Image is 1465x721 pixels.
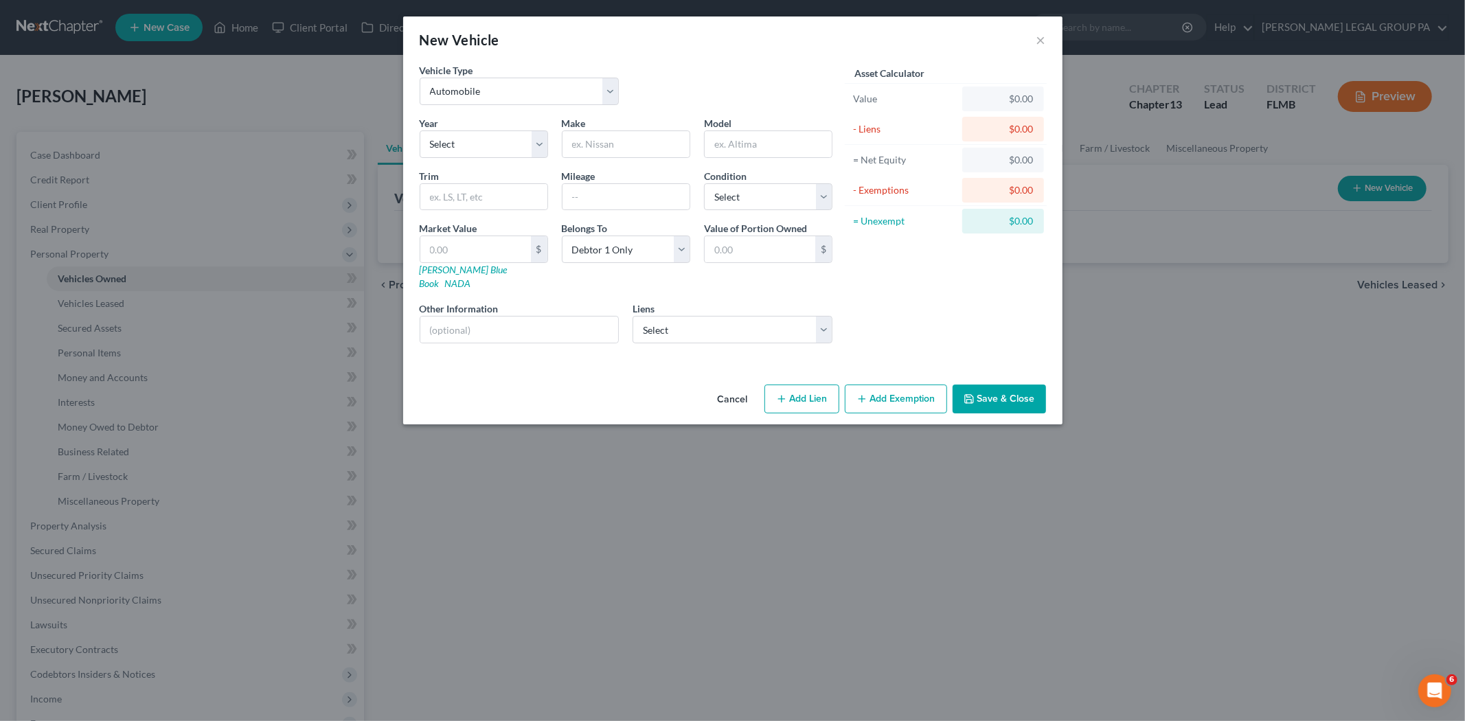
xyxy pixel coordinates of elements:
[707,386,759,413] button: Cancel
[953,385,1046,413] button: Save & Close
[973,92,1033,106] div: $0.00
[764,385,839,413] button: Add Lien
[973,183,1033,197] div: $0.00
[853,214,957,228] div: = Unexempt
[531,236,547,262] div: $
[420,264,508,289] a: [PERSON_NAME] Blue Book
[1446,674,1457,685] span: 6
[562,222,608,234] span: Belongs To
[563,131,690,157] input: ex. Nissan
[1418,674,1451,707] iframe: Intercom live chat
[704,169,747,183] label: Condition
[853,122,957,136] div: - Liens
[420,116,439,130] label: Year
[853,92,957,106] div: Value
[563,184,690,210] input: --
[420,184,547,210] input: ex. LS, LT, etc
[973,122,1033,136] div: $0.00
[1036,32,1046,48] button: ×
[853,183,957,197] div: - Exemptions
[973,214,1033,228] div: $0.00
[420,317,619,343] input: (optional)
[420,63,473,78] label: Vehicle Type
[704,221,807,236] label: Value of Portion Owned
[705,131,832,157] input: ex. Altima
[562,117,586,129] span: Make
[854,66,924,80] label: Asset Calculator
[420,236,531,262] input: 0.00
[815,236,832,262] div: $
[445,277,471,289] a: NADA
[853,153,957,167] div: = Net Equity
[973,153,1033,167] div: $0.00
[562,169,595,183] label: Mileage
[633,301,655,316] label: Liens
[420,169,440,183] label: Trim
[705,236,815,262] input: 0.00
[704,116,731,130] label: Model
[845,385,947,413] button: Add Exemption
[420,30,499,49] div: New Vehicle
[420,221,477,236] label: Market Value
[420,301,499,316] label: Other Information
